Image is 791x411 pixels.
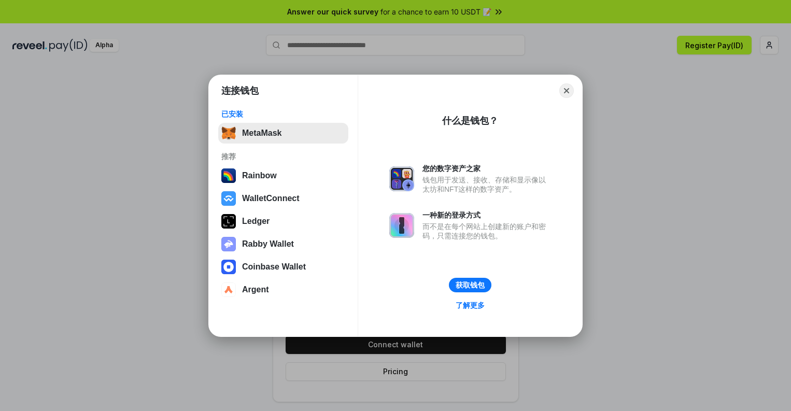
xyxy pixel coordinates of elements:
div: 您的数字资产之家 [422,164,551,173]
div: 获取钱包 [456,280,485,290]
div: 了解更多 [456,301,485,310]
button: WalletConnect [218,188,348,209]
button: Argent [218,279,348,300]
button: Rabby Wallet [218,234,348,254]
div: MetaMask [242,129,281,138]
div: WalletConnect [242,194,300,203]
div: Coinbase Wallet [242,262,306,272]
h1: 连接钱包 [221,84,259,97]
img: svg+xml,%3Csvg%20width%3D%2228%22%20height%3D%2228%22%20viewBox%3D%220%200%2028%2028%22%20fill%3D... [221,191,236,206]
img: svg+xml,%3Csvg%20xmlns%3D%22http%3A%2F%2Fwww.w3.org%2F2000%2Fsvg%22%20width%3D%2228%22%20height%3... [221,214,236,229]
button: Close [559,83,574,98]
div: Rainbow [242,171,277,180]
div: Rabby Wallet [242,239,294,249]
div: 钱包用于发送、接收、存储和显示像以太坊和NFT这样的数字资产。 [422,175,551,194]
button: MetaMask [218,123,348,144]
button: Coinbase Wallet [218,257,348,277]
div: 一种新的登录方式 [422,210,551,220]
img: svg+xml,%3Csvg%20width%3D%2228%22%20height%3D%2228%22%20viewBox%3D%220%200%2028%2028%22%20fill%3D... [221,260,236,274]
img: svg+xml,%3Csvg%20fill%3D%22none%22%20height%3D%2233%22%20viewBox%3D%220%200%2035%2033%22%20width%... [221,126,236,140]
div: 已安装 [221,109,345,119]
a: 了解更多 [449,299,491,312]
img: svg+xml,%3Csvg%20xmlns%3D%22http%3A%2F%2Fwww.w3.org%2F2000%2Fsvg%22%20fill%3D%22none%22%20viewBox... [221,237,236,251]
img: svg+xml,%3Csvg%20width%3D%2228%22%20height%3D%2228%22%20viewBox%3D%220%200%2028%2028%22%20fill%3D... [221,282,236,297]
button: Rainbow [218,165,348,186]
div: Ledger [242,217,270,226]
img: svg+xml,%3Csvg%20width%3D%22120%22%20height%3D%22120%22%20viewBox%3D%220%200%20120%20120%22%20fil... [221,168,236,183]
button: Ledger [218,211,348,232]
button: 获取钱包 [449,278,491,292]
img: svg+xml,%3Csvg%20xmlns%3D%22http%3A%2F%2Fwww.w3.org%2F2000%2Fsvg%22%20fill%3D%22none%22%20viewBox... [389,166,414,191]
div: 什么是钱包？ [442,115,498,127]
img: svg+xml,%3Csvg%20xmlns%3D%22http%3A%2F%2Fwww.w3.org%2F2000%2Fsvg%22%20fill%3D%22none%22%20viewBox... [389,213,414,238]
div: Argent [242,285,269,294]
div: 而不是在每个网站上创建新的账户和密码，只需连接您的钱包。 [422,222,551,240]
div: 推荐 [221,152,345,161]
